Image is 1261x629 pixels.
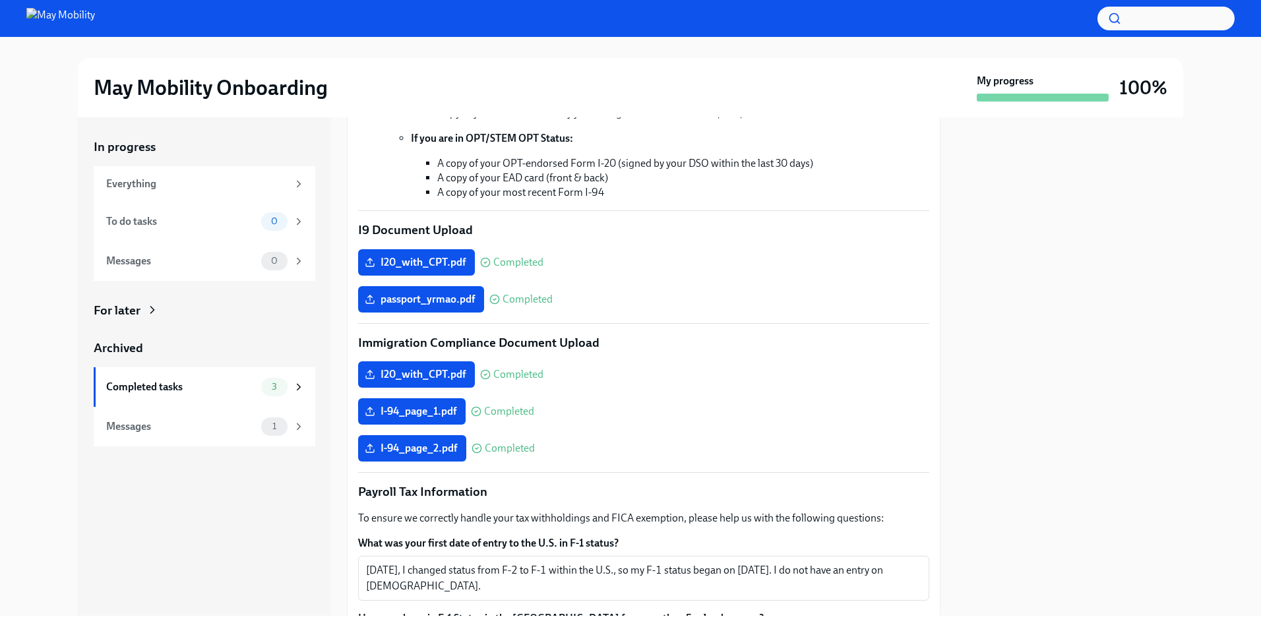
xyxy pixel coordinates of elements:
[358,286,484,313] label: passport_yrmao.pdf
[1119,76,1167,100] h3: 100%
[411,132,573,144] strong: If you are in OPT/STEM OPT Status:
[106,177,288,191] div: Everything
[94,166,315,202] a: Everything
[106,214,256,229] div: To do tasks
[358,511,929,525] p: To ensure we correctly handle your tax withholdings and FICA exemption, please help us with the f...
[366,562,921,594] textarea: [DATE], I changed status from F-2 to F-1 within the U.S., so my F-1 status began on [DATE]. I do ...
[358,483,929,500] p: Payroll Tax Information
[367,256,466,269] span: I20_with_CPT.pdf
[94,75,328,101] h2: May Mobility Onboarding
[977,74,1033,88] strong: My progress
[437,156,929,171] li: A copy of your OPT-endorsed Form I-20 (signed by your DSO within the last 30 days)
[106,419,256,434] div: Messages
[106,380,256,394] div: Completed tasks
[264,382,285,392] span: 3
[484,406,534,417] span: Completed
[358,536,929,551] label: What was your first date of entry to the U.S. in F-1 status?
[94,302,315,319] a: For later
[358,611,764,626] label: Have you been in F-1 Status in the [GEOGRAPHIC_DATA] for more than 5 calendar years?
[503,294,553,305] span: Completed
[367,442,457,455] span: I-94_page_2.pdf
[485,443,535,454] span: Completed
[358,398,466,425] label: I-94_page_1.pdf
[94,340,315,357] a: Archived
[367,405,456,418] span: I-94_page_1.pdf
[358,249,475,276] label: I20_with_CPT.pdf
[367,368,466,381] span: I20_with_CPT.pdf
[263,256,286,266] span: 0
[358,334,929,351] p: Immigration Compliance Document Upload
[264,421,284,431] span: 1
[437,171,929,185] li: A copy of your EAD card (front & back)
[358,435,466,462] label: I-94_page_2.pdf
[94,202,315,241] a: To do tasks0
[94,138,315,156] a: In progress
[94,241,315,281] a: Messages0
[437,185,929,200] li: A copy of your most recent Form I-94
[263,216,286,226] span: 0
[26,8,95,29] img: May Mobility
[358,222,929,239] p: I9 Document Upload
[94,302,140,319] div: For later
[367,293,475,306] span: passport_yrmao.pdf
[94,367,315,407] a: Completed tasks3
[493,369,543,380] span: Completed
[106,254,256,268] div: Messages
[358,361,475,388] label: I20_with_CPT.pdf
[94,407,315,446] a: Messages1
[493,257,543,268] span: Completed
